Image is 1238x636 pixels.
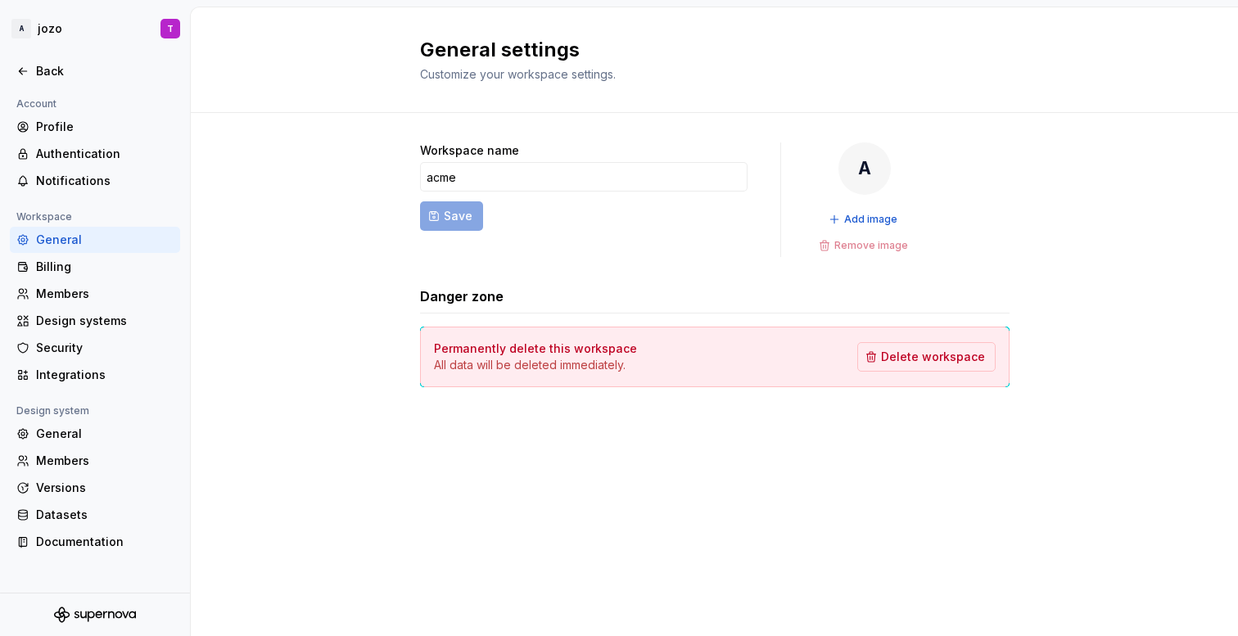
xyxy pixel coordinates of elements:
a: Versions [10,475,180,501]
a: Design systems [10,308,180,334]
span: Delete workspace [881,349,985,365]
div: Back [36,63,174,79]
a: Back [10,58,180,84]
div: A [11,19,31,38]
a: Profile [10,114,180,140]
button: Delete workspace [857,342,996,372]
a: General [10,227,180,253]
div: T [167,22,174,35]
a: Authentication [10,141,180,167]
a: Documentation [10,529,180,555]
div: Design systems [36,313,174,329]
div: Datasets [36,507,174,523]
span: Add image [844,213,897,226]
a: Integrations [10,362,180,388]
span: Customize your workspace settings. [420,67,616,81]
button: Add image [824,208,905,231]
a: General [10,421,180,447]
div: Workspace [10,207,79,227]
svg: Supernova Logo [54,607,136,623]
h3: Danger zone [420,286,504,306]
div: Versions [36,480,174,496]
p: All data will be deleted immediately. [434,357,637,373]
a: Datasets [10,502,180,528]
div: jozo [38,20,62,37]
div: Documentation [36,534,174,550]
div: Members [36,286,174,302]
div: Account [10,94,63,114]
h2: General settings [420,37,990,63]
div: Members [36,453,174,469]
div: Billing [36,259,174,275]
label: Workspace name [420,142,519,159]
div: A [838,142,891,195]
a: Billing [10,254,180,280]
a: Security [10,335,180,361]
a: Notifications [10,168,180,194]
div: Notifications [36,173,174,189]
div: Integrations [36,367,174,383]
div: Authentication [36,146,174,162]
button: AjozoT [3,11,187,47]
div: Design system [10,401,96,421]
a: Members [10,281,180,307]
div: General [36,426,174,442]
div: Profile [36,119,174,135]
h4: Permanently delete this workspace [434,341,637,357]
div: Security [36,340,174,356]
a: Members [10,448,180,474]
div: General [36,232,174,248]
